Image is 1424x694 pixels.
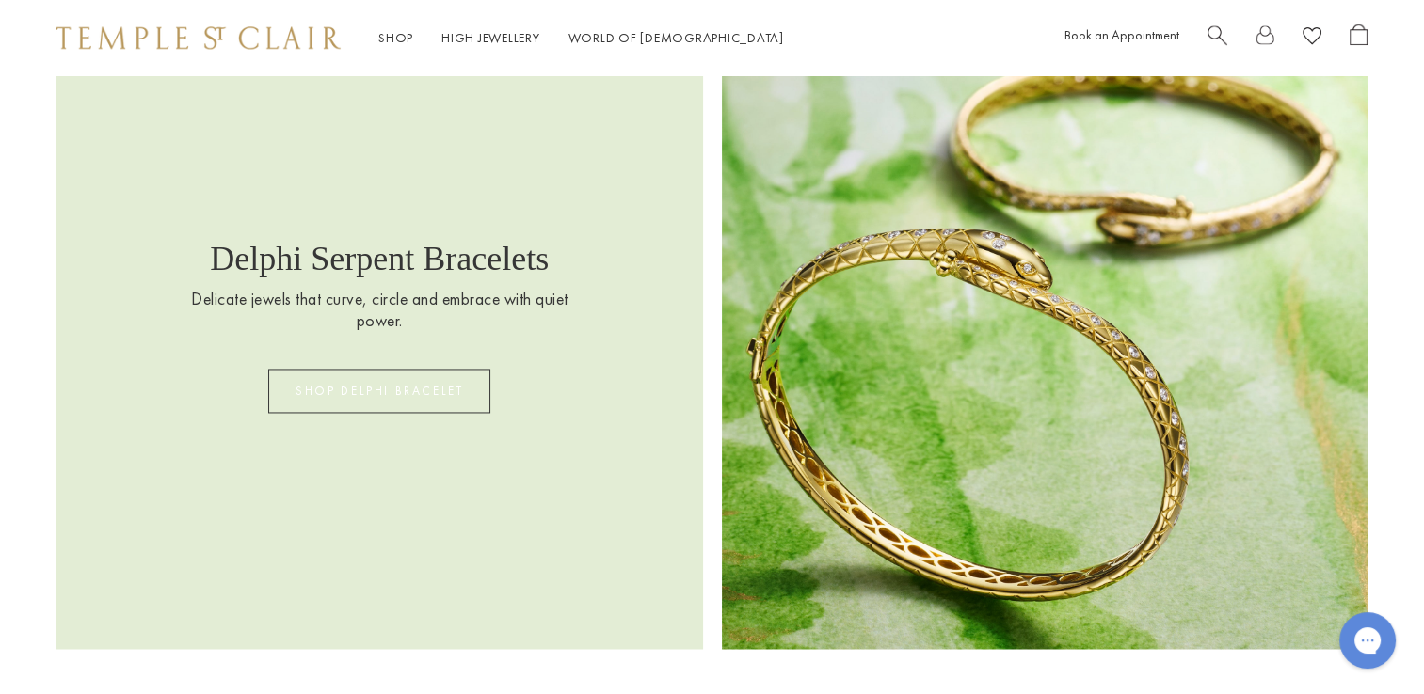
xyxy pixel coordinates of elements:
[210,239,549,288] p: Delphi Serpent Bracelets
[1064,26,1179,43] a: Book an Appointment
[1330,606,1405,675] iframe: Gorgias live chat messenger
[1303,24,1321,53] a: View Wishlist
[1208,24,1227,53] a: Search
[268,369,490,413] a: SHOP DELPHI BRACELET
[378,29,413,46] a: ShopShop
[1350,24,1368,53] a: Open Shopping Bag
[168,288,591,331] p: Delicate jewels that curve, circle and embrace with quiet power.
[441,29,540,46] a: High JewelleryHigh Jewellery
[568,29,784,46] a: World of [DEMOGRAPHIC_DATA]World of [DEMOGRAPHIC_DATA]
[378,26,784,50] nav: Main navigation
[56,26,341,49] img: Temple St. Clair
